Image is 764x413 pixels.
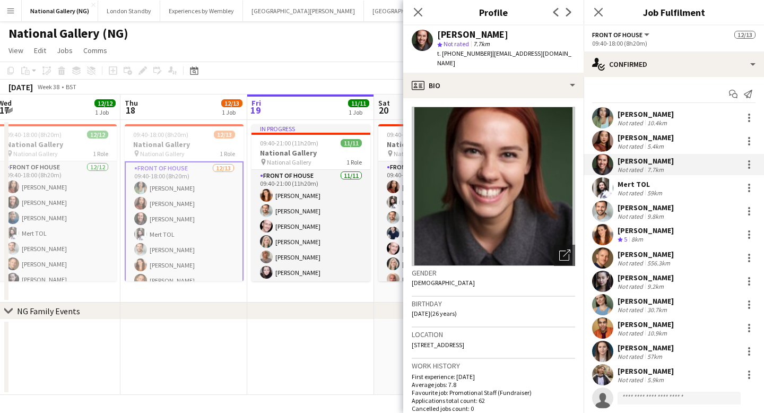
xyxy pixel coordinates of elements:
div: [PERSON_NAME] [618,296,674,306]
p: First experience: [DATE] [412,373,575,381]
p: Favourite job: Promotional Staff (Fundraiser) [412,389,575,397]
div: 9.8km [645,212,666,220]
div: [PERSON_NAME] [437,30,508,39]
div: Not rated [618,282,645,290]
div: 30.7km [645,306,669,314]
p: Cancelled jobs count: 0 [412,405,575,412]
h3: Job Fulfilment [584,5,764,19]
div: [PERSON_NAME] [618,109,674,119]
div: BST [66,83,76,91]
div: [PERSON_NAME] [618,226,674,235]
div: Not rated [618,306,645,314]
h3: Birthday [412,299,575,308]
span: 12/13 [214,131,235,139]
button: Experiences by Wembley [160,1,243,21]
app-job-card: 09:40-18:00 (8h20m)12/13National Gallery National Gallery1 RoleFront of House12/1309:40-18:00 (8h... [125,124,244,281]
div: 5.9km [645,376,666,384]
div: Not rated [618,352,645,360]
app-card-role: Front of House11/1109:40-21:00 (11h20m)[PERSON_NAME][PERSON_NAME][PERSON_NAME][PERSON_NAME][PERSO... [251,170,370,360]
div: 09:40-18:00 (8h20m) [592,39,756,47]
span: Sat [378,98,390,108]
div: Not rated [618,212,645,220]
div: 9.2km [645,282,666,290]
div: 556.3km [645,259,672,267]
span: 20 [377,104,390,116]
div: NG Family Events [17,306,80,316]
div: Open photos pop-in [554,245,575,266]
div: [PERSON_NAME] [618,249,674,259]
button: London Standby [98,1,160,21]
app-card-role: Front of House12/1309:40-18:00 (8h20m)[PERSON_NAME][PERSON_NAME][PERSON_NAME]Mert TOL[PERSON_NAME... [125,161,244,384]
div: 1 Job [222,108,242,116]
div: [PERSON_NAME] [618,156,674,166]
span: 09:40-18:00 (8h20m) [133,131,188,139]
span: Edit [34,46,46,55]
div: Bio [403,73,584,98]
p: Average jobs: 7.8 [412,381,575,389]
div: [PERSON_NAME] [618,133,674,142]
span: National Gallery [13,150,58,158]
span: 12/12 [87,131,108,139]
app-card-role: Front of House8/809:40-18:00 (8h20m)[PERSON_NAME]Mert TOL[PERSON_NAME][PERSON_NAME][PERSON_NAME][... [378,161,497,305]
div: [PERSON_NAME] [618,343,674,352]
a: View [4,44,28,57]
div: 59km [645,189,664,197]
div: 1 Job [95,108,115,116]
div: Confirmed [584,51,764,77]
span: 11/11 [341,139,362,147]
span: 5 [624,235,627,243]
span: 12/13 [734,31,756,39]
span: t. [PHONE_NUMBER] [437,49,492,57]
app-job-card: In progress09:40-21:00 (11h20m)11/11National Gallery National Gallery1 RoleFront of House11/1109:... [251,124,370,281]
span: Week 38 [35,83,62,91]
button: Front of House [592,31,651,39]
p: Applications total count: 62 [412,397,575,405]
div: 57km [645,352,664,360]
span: | [EMAIL_ADDRESS][DOMAIN_NAME] [437,49,571,67]
a: Edit [30,44,50,57]
span: Thu [125,98,138,108]
span: 19 [250,104,261,116]
span: National Gallery [394,150,438,158]
h3: National Gallery [251,148,370,158]
span: National Gallery [267,158,311,166]
span: 11/11 [348,99,369,107]
h3: National Gallery [378,140,497,149]
h3: National Gallery [125,140,244,149]
div: In progress [251,124,370,133]
h1: National Gallery (NG) [8,25,128,41]
div: [PERSON_NAME] [618,320,674,329]
span: Fri [251,98,261,108]
div: [DATE] [8,82,33,92]
span: Comms [83,46,107,55]
button: [GEOGRAPHIC_DATA][PERSON_NAME] [243,1,364,21]
span: [STREET_ADDRESS] [412,341,464,349]
div: [PERSON_NAME] [618,273,674,282]
span: 09:40-21:00 (11h20m) [260,139,318,147]
div: Not rated [618,166,645,174]
img: Crew avatar or photo [412,107,575,266]
span: Front of House [592,31,643,39]
div: 10.4km [645,119,669,127]
span: 1 Role [346,158,362,166]
span: 12/12 [94,99,116,107]
div: [PERSON_NAME] [618,366,674,376]
span: National Gallery [140,150,185,158]
button: National Gallery (NG) [22,1,98,21]
span: [DEMOGRAPHIC_DATA] [412,279,475,287]
a: Comms [79,44,111,57]
div: Not rated [618,142,645,150]
div: 8km [629,235,645,244]
span: 09:40-18:00 (8h20m) [387,131,442,139]
h3: Gender [412,268,575,278]
div: Not rated [618,259,645,267]
span: 1 Role [93,150,108,158]
h3: Location [412,330,575,339]
div: Not rated [618,376,645,384]
span: 18 [123,104,138,116]
div: 5.4km [645,142,666,150]
app-job-card: 09:40-18:00 (8h20m)8/8National Gallery National Gallery1 RoleFront of House8/809:40-18:00 (8h20m)... [378,124,497,281]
